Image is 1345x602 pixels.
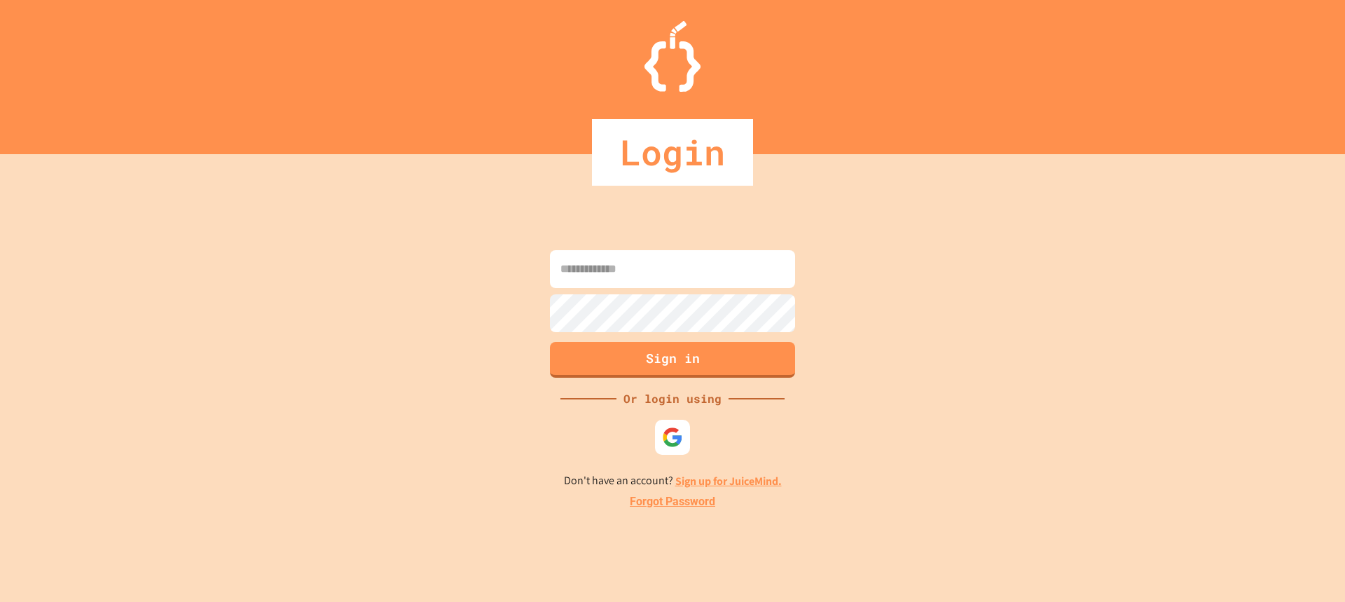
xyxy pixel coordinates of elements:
[564,472,782,490] p: Don't have an account?
[550,342,795,378] button: Sign in
[662,427,683,448] img: google-icon.svg
[675,474,782,488] a: Sign up for JuiceMind.
[630,493,715,510] a: Forgot Password
[616,390,729,407] div: Or login using
[644,21,701,92] img: Logo.svg
[592,119,753,186] div: Login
